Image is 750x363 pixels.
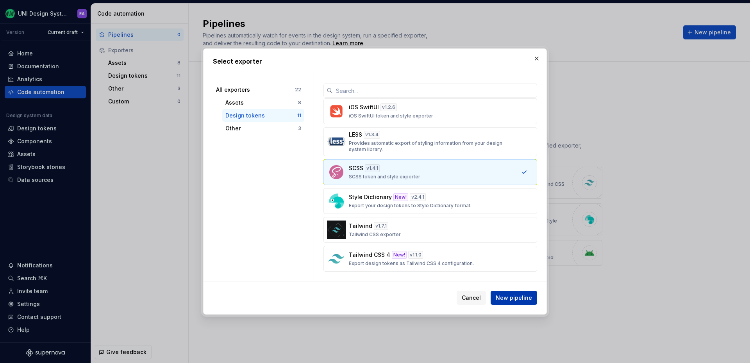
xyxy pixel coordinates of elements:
p: iOS SwiftUI token and style exporter [349,113,433,119]
input: Search... [333,84,537,98]
div: New! [393,193,408,201]
p: Tailwind [349,222,372,230]
p: Export your design tokens to Style Dictionary format. [349,203,471,209]
div: New! [392,251,407,259]
h2: Select exporter [213,57,537,66]
div: Design tokens [225,112,297,119]
p: Export design tokens as Tailwind CSS 4 configuration. [349,260,474,267]
p: Provides automatic export of styling information from your design system library. [349,140,507,153]
button: Cancel [457,291,486,305]
button: New pipeline [491,291,537,305]
button: SCSSv1.4.1SCSS token and style exporter [323,159,537,185]
p: Style Dictionary [349,193,392,201]
span: New pipeline [496,294,532,302]
button: Other3 [222,122,304,135]
button: Assets8 [222,96,304,109]
p: Tailwind CSS 4 [349,251,390,259]
div: v 2.4.1 [410,193,426,201]
div: 8 [298,100,301,106]
button: Style DictionaryNew!v2.4.1Export your design tokens to Style Dictionary format. [323,188,537,214]
p: SCSS [349,164,363,172]
div: 22 [295,87,301,93]
div: Assets [225,99,298,107]
div: 11 [297,112,301,119]
span: Cancel [462,294,481,302]
div: v 1.2.6 [380,103,397,111]
p: Tailwind CSS exporter [349,231,401,238]
p: iOS SwiftUI [349,103,379,111]
button: Tailwind CSS 4New!v1.1.0Export design tokens as Tailwind CSS 4 configuration. [323,246,537,272]
button: Tailwindv1.7.1Tailwind CSS exporter [323,217,537,243]
div: v 1.7.1 [374,222,388,230]
button: Design tokens11 [222,109,304,122]
button: iOS SwiftUIv1.2.6iOS SwiftUI token and style exporter [323,98,537,124]
button: All exporters22 [213,84,304,96]
div: v 1.1.0 [408,251,423,259]
button: LESSv1.3.4Provides automatic export of styling information from your design system library. [323,127,537,156]
div: v 1.3.4 [364,131,380,139]
div: v 1.4.1 [365,164,380,172]
p: LESS [349,131,362,139]
div: 3 [298,125,301,132]
p: SCSS token and style exporter [349,174,420,180]
div: Other [225,125,298,132]
div: All exporters [216,86,295,94]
